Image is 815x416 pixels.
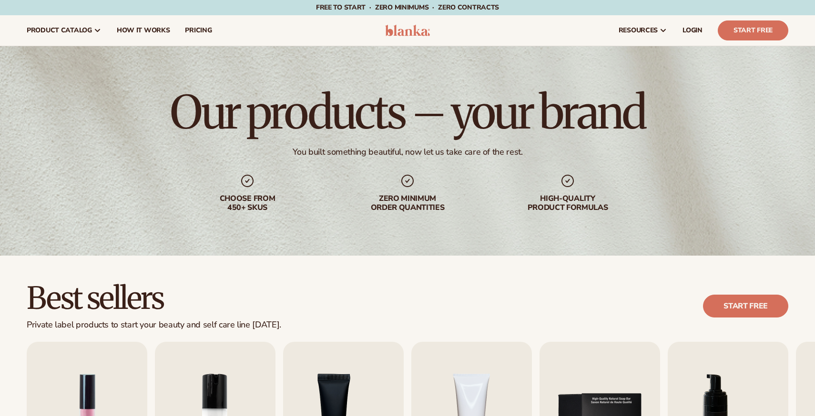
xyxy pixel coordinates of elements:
a: pricing [177,15,219,46]
span: How It Works [117,27,170,34]
span: resources [619,27,658,34]
div: Choose from 450+ Skus [186,194,308,212]
h2: Best sellers [27,282,281,314]
a: resources [611,15,675,46]
a: Start Free [718,20,788,40]
span: LOGIN [683,27,703,34]
a: How It Works [109,15,178,46]
h1: Our products – your brand [170,89,645,135]
div: Private label products to start your beauty and self care line [DATE]. [27,320,281,330]
img: logo [385,25,430,36]
div: Zero minimum order quantities [346,194,469,212]
div: High-quality product formulas [507,194,629,212]
span: pricing [185,27,212,34]
a: LOGIN [675,15,710,46]
div: You built something beautiful, now let us take care of the rest. [293,147,523,158]
span: Free to start · ZERO minimums · ZERO contracts [316,3,499,12]
span: product catalog [27,27,92,34]
a: product catalog [19,15,109,46]
a: Start free [703,295,788,317]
